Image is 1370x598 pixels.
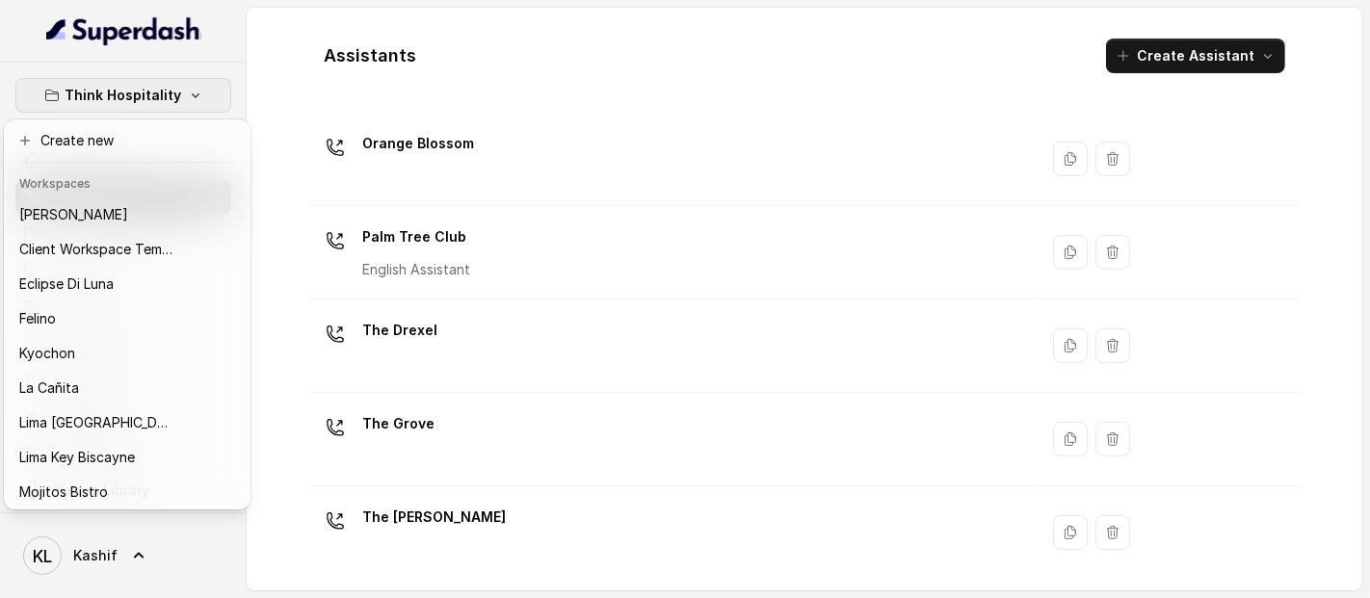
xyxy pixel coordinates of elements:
p: Felino [19,307,56,330]
p: Lima Key Biscayne [19,446,135,469]
p: Eclipse Di Luna [19,273,114,296]
p: Lima [GEOGRAPHIC_DATA] [19,411,173,434]
p: [PERSON_NAME] [19,203,128,226]
button: Think Hospitality [15,78,231,113]
p: Kyochon [19,342,75,365]
p: Client Workspace Template [19,238,173,261]
p: Mojitos Bistro [19,481,108,504]
header: Workspaces [8,167,247,197]
div: Think Hospitality [4,119,250,509]
button: Create new [8,123,247,158]
p: La Cañita [19,377,79,400]
p: Think Hospitality [66,84,182,107]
